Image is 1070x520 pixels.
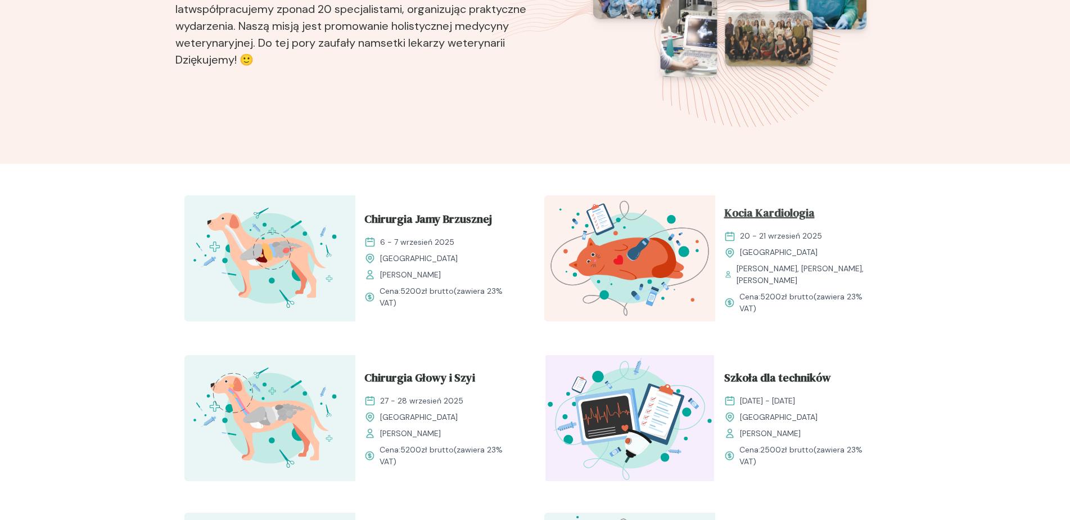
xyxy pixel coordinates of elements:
a: Chirurgia Głowy i Szyi [364,369,517,391]
span: [GEOGRAPHIC_DATA] [740,246,818,258]
a: Kocia Kardiologia [724,204,877,226]
span: 5200 zł brutto [400,445,454,455]
span: 5200 zł brutto [760,292,814,302]
span: [GEOGRAPHIC_DATA] [740,411,818,423]
span: 27 - 28 wrzesień 2025 [380,395,463,407]
span: Cena: (zawiera 23% VAT) [739,291,877,315]
span: Chirurgia Jamy Brzusznej [364,210,492,232]
img: aHfRokMqNJQqH-fc_ChiruJB_T.svg [184,195,355,321]
img: ZqFXfB5LeNNTxeHy_ChiruGS_T.svg [184,355,355,481]
span: [PERSON_NAME] [740,428,801,440]
span: Cena: (zawiera 23% VAT) [380,285,517,309]
b: ponad 20 specjalistami [282,2,402,16]
span: Kocia Kardiologia [724,204,815,226]
span: Szkoła dla techników [724,369,831,391]
img: Z2B_FZbqstJ98k08_Technicy_T.svg [544,355,715,481]
span: [PERSON_NAME] [380,269,441,281]
a: Chirurgia Jamy Brzusznej [364,210,517,232]
span: Chirurgia Głowy i Szyi [364,369,475,391]
span: 20 - 21 wrzesień 2025 [740,230,822,242]
img: aHfXlEMqNJQqH-jZ_KociaKardio_T.svg [544,195,715,321]
span: [PERSON_NAME], [PERSON_NAME], [PERSON_NAME] [737,263,877,286]
span: 6 - 7 wrzesień 2025 [380,236,454,248]
b: setki lekarzy weterynarii [381,35,505,50]
span: 2500 zł brutto [760,445,814,455]
span: Cena: (zawiera 23% VAT) [380,444,517,468]
a: Szkoła dla techników [724,369,877,391]
span: 5200 zł brutto [400,286,454,296]
span: [GEOGRAPHIC_DATA] [380,253,458,265]
span: [PERSON_NAME] [380,428,441,440]
span: [DATE] - [DATE] [740,395,795,407]
span: [GEOGRAPHIC_DATA] [380,411,458,423]
span: Cena: (zawiera 23% VAT) [739,444,877,468]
